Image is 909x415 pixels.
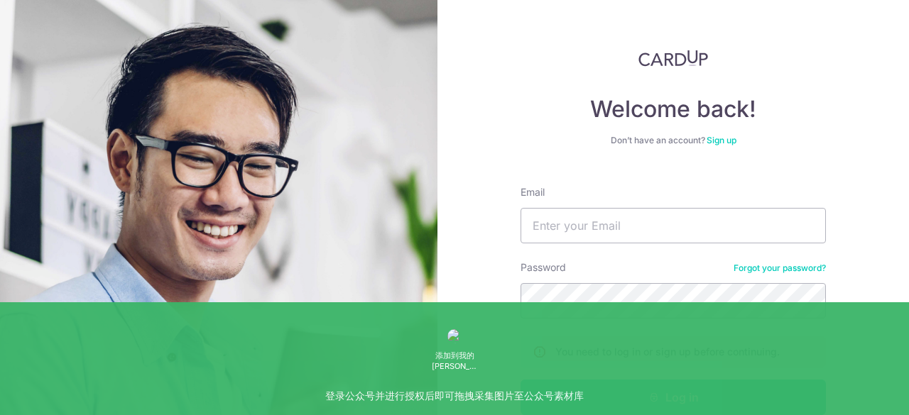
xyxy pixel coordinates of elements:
[521,135,826,146] div: Don’t have an account?
[734,262,826,274] a: Forgot your password?
[521,185,545,199] label: Email
[521,260,566,275] label: Password
[638,50,708,67] img: CardUp Logo
[521,95,826,123] h4: Welcome back!
[707,135,736,145] a: Sign up
[521,208,826,243] input: Enter your Email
